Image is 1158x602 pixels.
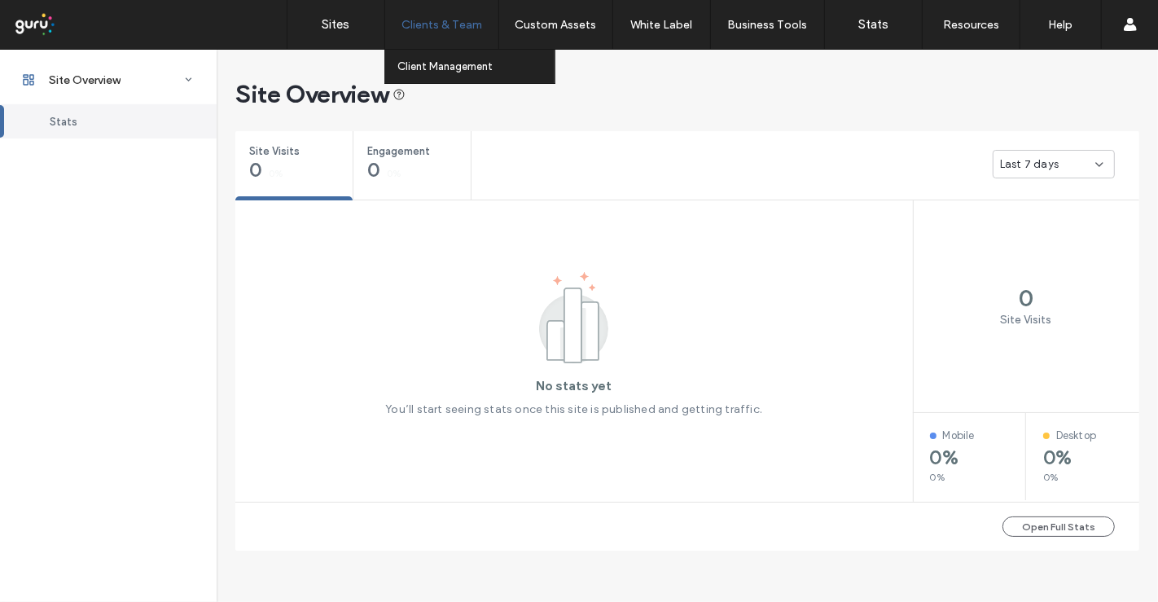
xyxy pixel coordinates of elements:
[401,18,482,32] label: Clients & Team
[1019,284,1033,312] tspan: 0
[515,18,597,32] label: Custom Assets
[858,17,888,32] label: Stats
[397,60,493,73] label: Client Management
[50,116,77,128] span: Stats
[367,162,379,178] span: 0
[1002,516,1115,537] button: Open Full Stats
[322,17,350,32] label: Sites
[536,377,612,395] span: No stats yet
[930,469,945,486] span: 0%
[631,18,693,32] label: White Label
[1043,469,1058,486] span: 0%
[367,143,446,160] span: Engagement
[249,143,328,160] span: Site Visits
[35,11,80,26] span: Ayuda
[235,78,406,111] span: Site Overview
[397,50,555,83] a: Client Management
[387,165,401,182] span: 0%
[1043,446,1072,469] span: 0%
[943,18,999,32] label: Resources
[1000,313,1051,327] tspan: Site Visits
[249,162,261,178] span: 0
[1049,18,1073,32] label: Help
[943,428,975,444] span: Mobile
[269,165,283,182] span: 0%
[1056,428,1096,444] span: Desktop
[1000,156,1059,173] span: Last 7 days
[728,18,808,32] label: Business Tools
[49,73,121,87] span: Site Overview
[385,402,762,418] span: You’ll start seeing stats once this site is published and getting traffic.
[930,446,958,469] span: 0%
